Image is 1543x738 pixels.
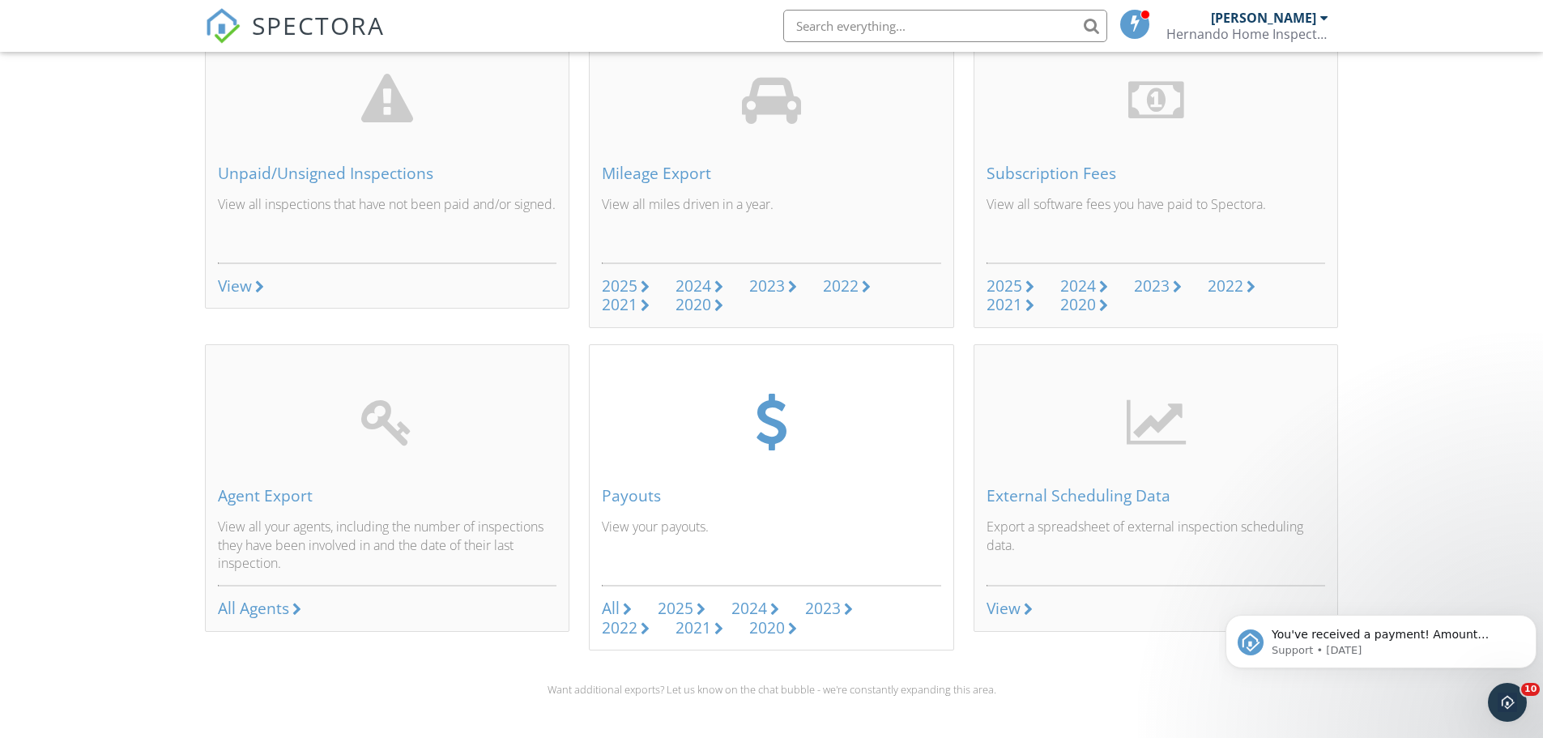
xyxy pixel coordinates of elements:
[205,683,1339,696] div: Want additional exports? Let us know on the chat bubble - we're constantly expanding this area.
[987,296,1034,314] a: 2021
[1134,277,1182,296] a: 2023
[676,293,711,315] div: 2020
[53,47,290,221] span: You've received a payment! Amount $525.00 Fee $14.74 Net $510.26 Transaction # pi_3SBzg2K7snlDGpR...
[602,195,774,213] span: View all miles driven in a year.
[602,619,650,638] a: 2022
[987,293,1022,315] div: 2021
[987,518,1326,572] p: Export a spreadsheet of external inspection scheduling data.
[1219,581,1543,694] iframe: Intercom notifications message
[987,599,1033,618] a: View
[1134,275,1170,296] div: 2023
[205,22,385,56] a: SPECTORA
[749,275,785,296] div: 2023
[1208,275,1243,296] div: 2022
[749,277,797,296] a: 2023
[53,62,297,77] p: Message from Support, sent 2d ago
[1208,277,1255,296] a: 2022
[676,277,723,296] a: 2024
[218,487,557,505] div: Agent Export
[218,597,289,619] div: All Agents
[987,195,1326,250] p: View all software fees you have paid to Spectora.
[987,487,1326,505] div: External Scheduling Data
[749,619,797,638] a: 2020
[676,616,711,638] div: 2021
[987,275,1022,296] div: 2025
[205,22,570,309] a: Unpaid/Unsigned Inspections View all inspections that have not been paid and/or signed. View
[987,164,1326,182] div: Subscription Fees
[783,10,1107,42] input: Search everything...
[1060,293,1096,315] div: 2020
[218,195,557,250] p: View all inspections that have not been paid and/or signed.
[823,275,859,296] div: 2022
[658,599,705,618] a: 2025
[805,599,853,618] a: 2023
[658,597,693,619] div: 2025
[252,8,385,42] span: SPECTORA
[1488,683,1527,722] iframe: Intercom live chat
[987,277,1034,296] a: 2025
[602,164,941,182] div: Mileage Export
[731,597,767,619] div: 2024
[749,616,785,638] div: 2020
[1060,296,1108,314] a: 2020
[218,277,252,295] div: View
[676,296,723,314] a: 2020
[731,599,779,618] a: 2024
[823,277,871,296] a: 2022
[602,277,650,296] a: 2025
[676,619,723,638] a: 2021
[602,293,637,315] div: 2021
[218,518,557,572] p: View all your agents, including the number of inspections they have been involved in and the date...
[602,275,637,296] div: 2025
[1166,26,1328,42] div: Hernando Home Inspector
[218,599,301,618] a: All Agents
[676,275,711,296] div: 2024
[218,164,557,182] div: Unpaid/Unsigned Inspections
[1521,683,1540,696] span: 10
[602,597,620,619] div: All
[602,518,941,572] p: View your payouts.
[205,8,241,44] img: The Best Home Inspection Software - Spectora
[602,296,650,314] a: 2021
[602,616,637,638] div: 2022
[602,599,632,618] a: All
[1211,10,1316,26] div: [PERSON_NAME]
[602,487,941,505] div: Payouts
[805,597,841,619] div: 2023
[1060,275,1096,296] div: 2024
[1060,277,1108,296] a: 2024
[987,597,1021,619] div: View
